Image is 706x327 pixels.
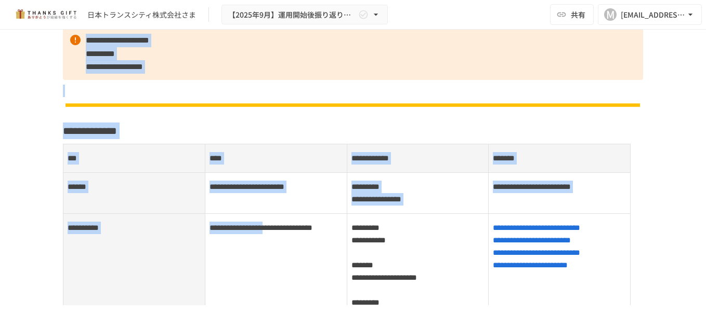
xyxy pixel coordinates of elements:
button: 【2025年9月】運用開始後振り返りミーティング [221,5,388,25]
button: M[EMAIL_ADDRESS][DOMAIN_NAME] [598,4,702,25]
img: n6GUNqEHdaibHc1RYGm9WDNsCbxr1vBAv6Dpu1pJovz [63,102,643,108]
button: 共有 [550,4,594,25]
div: M [604,8,617,21]
span: 共有 [571,9,585,20]
div: 日本トランスシティ株式会社さま [87,9,196,20]
span: 【2025年9月】運用開始後振り返りミーティング [228,8,356,21]
div: [EMAIL_ADDRESS][DOMAIN_NAME] [621,8,685,21]
img: mMP1OxWUAhQbsRWCurg7vIHe5HqDpP7qZo7fRoNLXQh [12,6,79,23]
